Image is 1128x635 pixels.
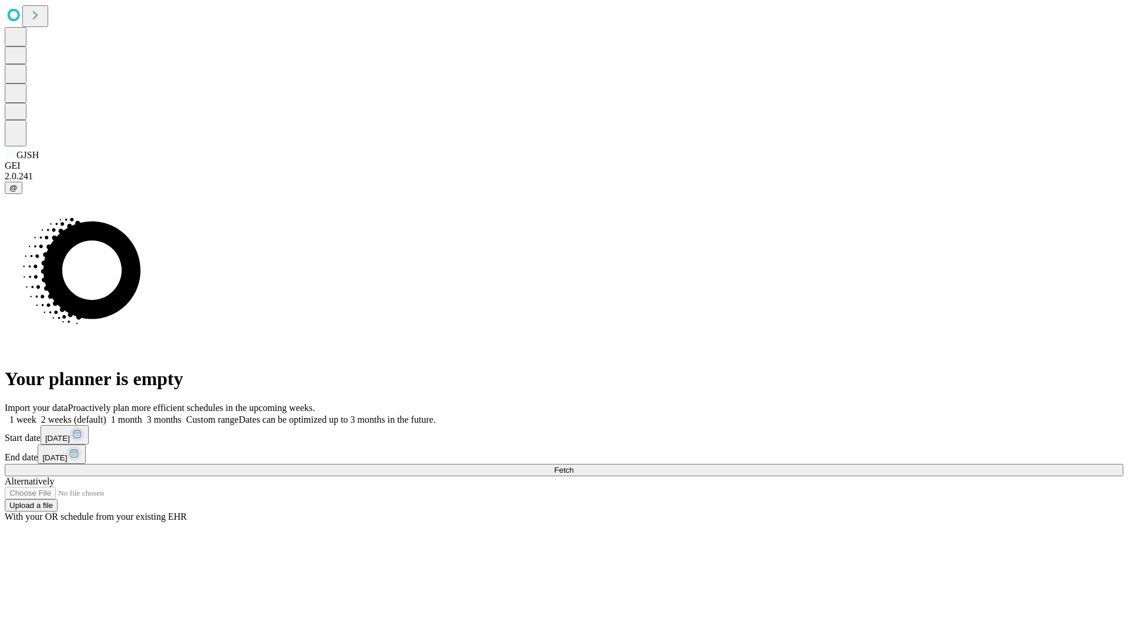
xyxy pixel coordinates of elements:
span: 3 months [147,415,182,425]
span: Fetch [554,466,573,474]
span: 1 month [111,415,142,425]
h1: Your planner is empty [5,368,1123,390]
span: @ [9,183,18,192]
span: With your OR schedule from your existing EHR [5,512,187,522]
button: Upload a file [5,499,58,512]
div: Start date [5,425,1123,444]
span: Alternatively [5,476,54,486]
div: End date [5,444,1123,464]
span: GJSH [16,150,39,160]
span: Proactively plan more efficient schedules in the upcoming weeks. [68,403,315,413]
button: @ [5,182,22,194]
div: 2.0.241 [5,171,1123,182]
span: Dates can be optimized up to 3 months in the future. [239,415,435,425]
span: Custom range [186,415,239,425]
div: GEI [5,161,1123,171]
span: 2 weeks (default) [41,415,106,425]
button: Fetch [5,464,1123,476]
button: [DATE] [38,444,86,464]
span: [DATE] [45,434,70,443]
button: [DATE] [41,425,89,444]
span: Import your data [5,403,68,413]
span: [DATE] [42,453,67,462]
span: 1 week [9,415,36,425]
